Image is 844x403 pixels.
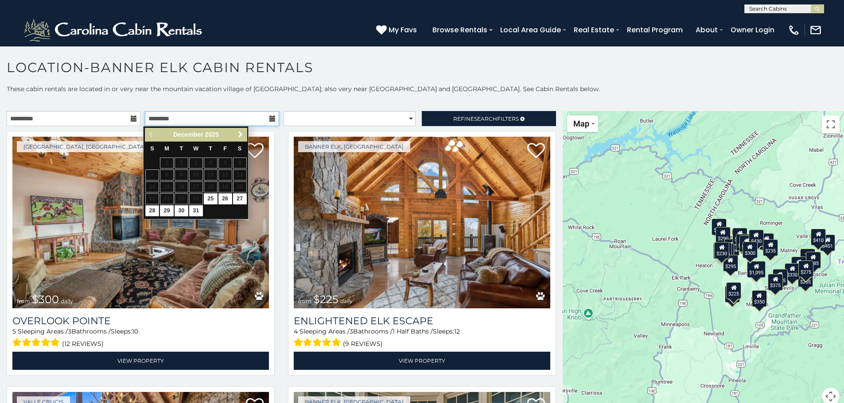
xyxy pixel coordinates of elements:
div: $225 [727,282,742,299]
div: $570 [739,235,755,252]
a: Owner Login [726,22,779,38]
div: $330 [785,263,800,280]
a: Next [235,129,246,140]
div: $535 [733,227,748,244]
span: (12 reviews) [62,338,104,349]
button: Change map style [567,115,598,132]
a: 31 [189,205,203,216]
div: $230 [715,242,730,258]
div: $375 [768,274,783,291]
div: $305 [773,269,788,285]
a: 25 [204,193,218,204]
div: $430 [749,229,764,246]
a: Overlook Pointe from $300 daily [12,137,269,308]
span: (9 reviews) [343,338,383,349]
span: $225 [313,293,338,306]
span: daily [61,298,73,304]
div: Sleeping Areas / Bathrooms / Sleeps: [294,327,550,349]
span: Map [573,119,589,128]
a: Add to favorites [246,142,264,161]
div: $451 [821,234,836,251]
a: [GEOGRAPHIC_DATA], [GEOGRAPHIC_DATA] [17,141,152,152]
div: $305 [713,242,728,259]
a: View Property [12,352,269,370]
div: $300 [743,242,758,258]
div: $460 [736,234,751,251]
span: My Favs [389,24,417,35]
span: Wednesday [193,146,198,152]
span: 10 [132,327,138,335]
a: 27 [233,193,247,204]
span: Saturday [238,146,241,152]
a: Banner Elk, [GEOGRAPHIC_DATA] [298,141,410,152]
a: Enlightened Elk Escape [294,315,550,327]
div: $400 [801,248,816,265]
span: 3 [68,327,71,335]
span: Thursday [209,146,212,152]
a: Real Estate [569,22,618,38]
span: Search [474,115,497,122]
a: 29 [160,205,174,216]
div: $1,095 [747,261,766,278]
span: daily [340,298,353,304]
a: Browse Rentals [428,22,492,38]
div: Sleeping Areas / Bathrooms / Sleeps: [12,327,269,349]
img: mail-regular-white.png [809,24,822,36]
a: 30 [175,205,188,216]
a: RefineSearchFilters [422,111,556,126]
a: Enlightened Elk Escape from $225 daily [294,137,550,308]
div: $275 [799,260,814,277]
span: 2025 [205,131,219,138]
span: Sunday [150,146,154,152]
span: Next [237,131,244,138]
span: $300 [32,293,59,306]
a: 26 [218,193,232,204]
div: $350 [752,290,767,307]
span: Monday [164,146,169,152]
span: Refine Filters [453,115,519,122]
div: $410 [811,229,826,246]
span: Tuesday [180,146,183,152]
span: 5 [12,327,16,335]
span: Friday [223,146,227,152]
span: 1 Half Baths / [393,327,433,335]
a: Add to favorites [527,142,545,161]
div: $295 [723,255,738,272]
a: About [691,22,722,38]
div: $400 [792,256,807,273]
div: $424 [724,239,739,256]
span: 12 [454,327,460,335]
a: My Favs [376,24,419,36]
div: $265 [798,270,813,287]
a: Local Area Guide [496,22,565,38]
button: Toggle fullscreen view [822,115,840,133]
img: White-1-2.png [22,17,206,43]
a: 28 [145,205,159,216]
a: Overlook Pointe [12,315,269,327]
div: $235 [763,239,778,256]
div: $290 [716,227,731,244]
span: 4 [294,327,298,335]
a: Rental Program [622,22,687,38]
span: from [298,298,311,304]
div: $720 [712,218,727,235]
span: 3 [350,327,353,335]
span: from [17,298,30,304]
div: $485 [806,251,821,268]
div: $355 [725,285,740,302]
div: $235 [759,233,774,250]
a: View Property [294,352,550,370]
span: December [173,131,203,138]
img: phone-regular-white.png [788,24,800,36]
img: Overlook Pointe [12,137,269,308]
img: Enlightened Elk Escape [294,137,550,308]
